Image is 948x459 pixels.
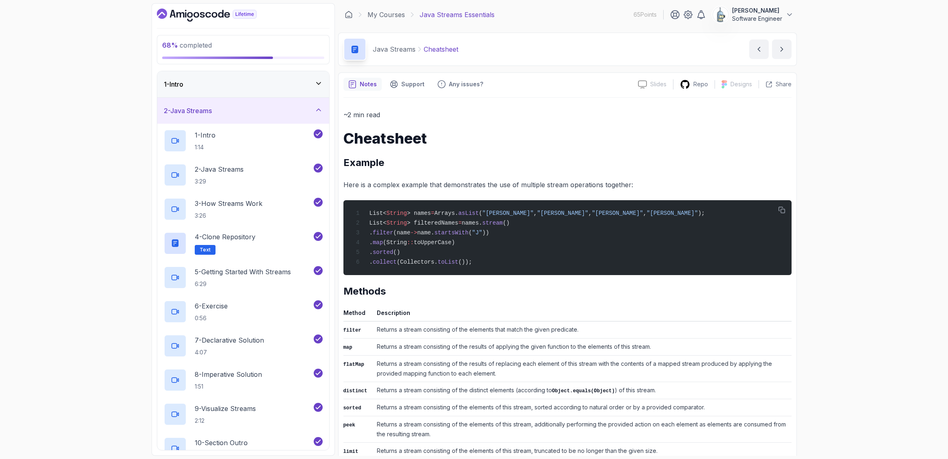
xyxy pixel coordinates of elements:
[374,308,792,321] th: Description
[373,249,393,256] span: sorted
[673,79,715,90] a: Repo
[164,164,323,186] button: 2-Java Streams3:29
[195,177,244,186] p: 3:29
[482,229,489,236] span: ))
[462,220,482,226] span: names.
[776,80,792,88] p: Share
[469,229,472,236] span: (
[433,78,488,91] button: Feedback button
[373,44,416,54] p: Java Streams
[369,210,386,216] span: List<
[195,382,262,391] p: 1:51
[414,239,455,246] span: toUpperCase)
[164,403,323,426] button: 9-Visualize Streams2:12
[407,220,458,226] span: > filteredNames
[374,382,792,399] td: Returns a stream consisting of the distinct elements (according to ) of this stream.
[369,220,386,226] span: List<
[588,210,592,216] span: ,
[164,79,183,89] h3: 1 - Intro
[732,15,782,23] p: Software Engineer
[772,39,792,59] button: next content
[343,285,792,298] h2: Methods
[479,210,482,216] span: (
[343,109,792,120] p: ~2 min read
[552,388,615,394] code: Object.equals(Object)
[420,10,495,20] p: Java Streams Essentials
[162,41,178,49] span: 68 %
[374,355,792,382] td: Returns a stream consisting of the results of replacing each element of this stream with the cont...
[195,348,264,356] p: 4:07
[164,266,323,289] button: 5-Getting Started With Streams6:29
[749,39,769,59] button: previous content
[343,179,792,190] p: Here is a complex example that demonstrates the use of multiple stream operations together:
[369,229,372,236] span: .
[730,80,752,88] p: Designs
[438,259,458,265] span: toList
[537,210,588,216] span: "[PERSON_NAME]"
[693,80,708,88] p: Repo
[195,369,262,379] p: 8 - Imperative Solution
[157,98,329,124] button: 2-Java Streams
[407,210,431,216] span: > names
[162,41,212,49] span: completed
[449,80,483,88] p: Any issues?
[397,259,438,265] span: (Collectors.
[343,405,361,411] code: sorted
[759,80,792,88] button: Share
[482,210,534,216] span: "[PERSON_NAME]"
[157,9,275,22] a: Dashboard
[592,210,643,216] span: "[PERSON_NAME]"
[369,239,372,246] span: .
[343,78,382,91] button: notes button
[434,229,469,236] span: startsWith
[164,232,323,255] button: 4-Clone RepositoryText
[195,438,248,448] p: 10 - Section Outro
[195,404,256,413] p: 9 - Visualize Streams
[383,239,407,246] span: (String
[164,369,323,391] button: 8-Imperative Solution1:51
[373,239,383,246] span: map
[458,259,472,265] span: ());
[417,229,434,236] span: name.
[343,362,364,367] code: flatMap
[367,10,405,20] a: My Courses
[369,259,372,265] span: .
[374,338,792,355] td: Returns a stream consisting of the results of applying the given function to the elements of this...
[195,314,228,322] p: 0:56
[157,71,329,97] button: 1-Intro
[360,80,377,88] p: Notes
[643,210,647,216] span: ,
[195,280,291,288] p: 6:29
[650,80,666,88] p: Slides
[424,44,458,54] p: Cheatsheet
[647,210,698,216] span: "[PERSON_NAME]"
[195,212,262,220] p: 3:26
[164,106,212,116] h3: 2 - Java Streams
[164,334,323,357] button: 7-Declarative Solution4:07
[164,198,323,221] button: 3-How Streams Work3:26
[195,301,228,311] p: 6 - Exercise
[195,267,291,277] p: 5 - Getting Started With Streams
[343,388,367,394] code: distinct
[164,300,323,323] button: 6-Exercise0:56
[385,78,429,91] button: Support button
[534,210,537,216] span: ,
[713,7,794,23] button: user profile image[PERSON_NAME]Software Engineer
[195,199,262,208] p: 3 - How Streams Work
[343,345,352,350] code: map
[343,308,374,321] th: Method
[343,328,361,333] code: filter
[343,130,792,146] h1: Cheatsheet
[401,80,425,88] p: Support
[387,220,407,226] span: String
[458,210,479,216] span: asList
[393,229,410,236] span: (name
[343,422,355,428] code: peek
[472,229,482,236] span: "J"
[482,220,503,226] span: stream
[713,7,728,22] img: user profile image
[345,11,353,19] a: Dashboard
[200,247,211,253] span: Text
[387,210,407,216] span: String
[343,156,792,169] h2: Example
